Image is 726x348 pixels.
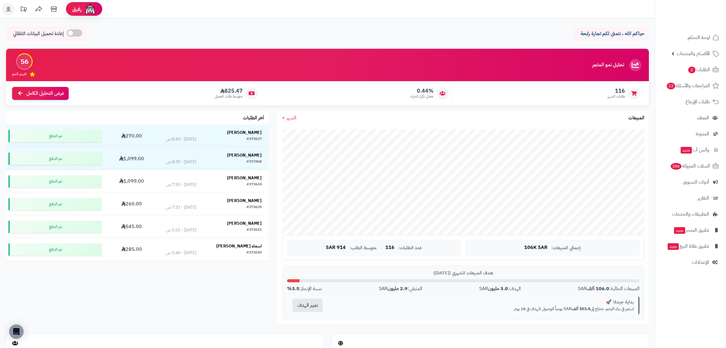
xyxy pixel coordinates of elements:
span: 286 [670,163,682,170]
img: logo-2.png [685,13,720,25]
span: جديد [668,243,679,250]
strong: 2.9 مليون [388,285,407,292]
td: 545.00 [104,216,159,238]
div: Open Intercom Messenger [9,324,24,339]
td: 1,099.00 [104,147,159,170]
strong: [PERSON_NAME] [227,197,262,204]
span: جديد [681,147,692,154]
span: 116 [607,88,625,94]
a: العملاء [659,111,722,125]
span: وآتس آب [680,146,709,154]
span: 116 [385,245,394,250]
span: تطبيق نقاط البيع [667,242,709,250]
span: لوحة التحكم [688,33,710,42]
td: 1,099.00 [104,170,159,193]
span: المراجعات والأسئلة [666,81,710,90]
span: 0.44% [410,88,433,94]
td: 260.00 [104,193,159,215]
a: الطلبات2 [659,62,722,77]
div: المبيعات الحالية: SAR [578,285,639,292]
strong: 106.0 ألف [587,285,609,292]
strong: [PERSON_NAME] [227,175,262,181]
div: #373610 [247,250,262,256]
div: [DATE] - 7:50 ص [166,182,196,188]
a: الإعدادات [659,255,722,270]
div: [DATE] - 8:43 ص [166,136,196,142]
a: عرض التحليل الكامل [12,87,69,100]
div: #373611 [247,227,262,233]
div: تم الدفع [8,153,102,165]
span: عدد الطلبات: [398,245,422,250]
span: المدونة [696,130,709,138]
a: السلات المتروكة286 [659,159,722,173]
div: تم الدفع [8,198,102,210]
a: المدونة [659,127,722,141]
span: الإعدادات [692,258,709,267]
span: عرض التحليل الكامل [26,90,64,97]
strong: 103.4 ألف [571,306,590,312]
div: هدف المبيعات الشهري ([DATE]) [287,270,639,276]
div: نسبة الإنجاز: [287,285,322,292]
a: أدوات التسويق [659,175,722,189]
div: تم الدفع [8,221,102,233]
a: التقارير [659,191,722,205]
div: الهدف: SAR [479,285,521,292]
span: الشهر [286,114,296,121]
span: الأقسام والمنتجات [677,49,710,58]
span: الطلبات [688,65,710,74]
span: تطبيق المتجر [673,226,709,234]
span: إعادة تحميل البيانات التلقائي [13,30,64,37]
h3: آخر الطلبات [243,115,264,121]
span: طلبات الإرجاع [685,98,710,106]
span: 106K SAR [524,245,548,250]
span: 825.47 [215,88,243,94]
div: [DATE] - 5:46 ص [166,250,196,256]
span: 13 [666,83,675,90]
div: تم الدفع [8,130,102,142]
div: #372968 [247,159,262,165]
span: متوسط طلب العميل [215,94,243,99]
div: [DATE] - 8:39 ص [166,159,196,165]
td: 285.00 [104,238,159,261]
span: تقييم النمو [12,71,27,77]
a: لوحة التحكم [659,30,722,45]
p: استمر في بناء الزخم. تحتاج إلى SAR يومياً للوصول للهدف في 28 يوم. [333,306,634,312]
button: تغيير الهدف [293,299,323,312]
strong: 3.5% [287,285,299,292]
span: السلات المتروكة [670,162,710,170]
strong: [PERSON_NAME] [227,129,262,136]
span: طلبات الشهر [607,94,625,99]
div: تم الدفع [8,175,102,187]
span: | [380,245,382,250]
span: 914 SAR [326,245,346,250]
div: #373624 [247,182,262,188]
p: حياكم الله ، نتمنى لكم تجارة رابحة [578,30,644,37]
span: إجمالي المبيعات: [551,245,581,250]
a: الشهر [282,114,296,121]
strong: 3.0 مليون [488,285,508,292]
span: العملاء [697,114,709,122]
a: تطبيق المتجرجديد [659,223,722,237]
strong: [PERSON_NAME] [227,152,262,158]
td: 270.00 [104,125,159,147]
h3: المبيعات [628,115,644,121]
div: [DATE] - 5:51 ص [166,227,196,233]
span: متوسط الطلب: [349,245,377,250]
strong: [PERSON_NAME] [227,220,262,227]
div: [DATE] - 7:33 ص [166,204,196,210]
div: بداية جيدة! 🚀 [333,299,634,305]
img: ai-face.png [84,3,96,15]
a: وآتس آبجديد [659,143,722,157]
a: التطبيقات والخدمات [659,207,722,221]
h3: تحليل نمو المتجر [592,62,624,68]
span: معدل تكرار الشراء [410,94,433,99]
div: المتبقي: SAR [379,285,422,292]
span: جديد [674,227,685,234]
a: المراجعات والأسئلة13 [659,78,722,93]
span: التقارير [698,194,709,202]
a: تطبيق نقاط البيعجديد [659,239,722,254]
a: تحديثات المنصة [16,3,31,17]
a: طلبات الإرجاع [659,94,722,109]
span: 2 [688,67,696,74]
div: #373620 [247,204,262,210]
